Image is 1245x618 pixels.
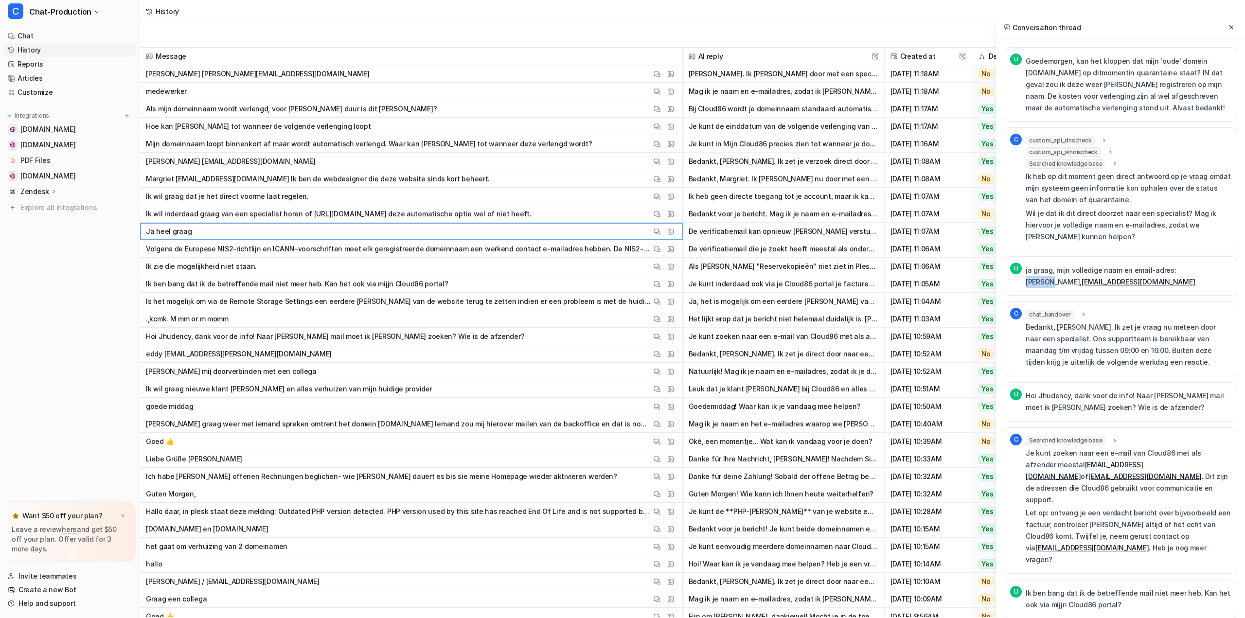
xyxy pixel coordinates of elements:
[1010,263,1022,274] span: U
[146,65,370,83] p: [PERSON_NAME] [PERSON_NAME][EMAIL_ADDRESS][DOMAIN_NAME]
[978,489,997,499] span: Yes
[62,525,77,533] a: here
[978,87,995,96] span: No
[146,205,532,223] p: Ik wil inderdaad graag van een specialist horen of [URL][DOMAIN_NAME] deze automatische optie wel...
[20,187,49,196] p: Zendesk
[978,367,997,376] span: Yes
[972,555,1032,573] button: Yes
[972,345,1032,363] button: No
[20,200,132,215] span: Explore all integrations
[689,293,878,310] button: Ja, het is mogelijk om een eerdere [PERSON_NAME] van je website terug te zetten als er een proble...
[689,205,878,223] button: Bedankt voor je bericht. Mag ik je naam en e-mailadres, zodat ik [PERSON_NAME] doorverbinden met ...
[889,205,968,223] span: [DATE] 11:07AM
[146,170,490,188] p: Margriet [EMAIL_ADDRESS][DOMAIN_NAME] Ik ben de webdesigner die deze website sinds kort beheert.
[972,135,1032,153] button: Yes
[1026,310,1074,319] span: chat_handover
[146,258,257,275] p: Ik zie die mogelijkheid niet staan.
[889,468,968,485] span: [DATE] 10:32AM
[978,297,997,306] span: Yes
[146,100,437,118] p: Als mijn domeinnaam wordt verlengd, voor [PERSON_NAME] duur is dit [PERSON_NAME]?
[978,437,995,446] span: No
[689,65,878,83] button: [PERSON_NAME]. Ik [PERSON_NAME] door met een specialist. Ons supportteam is bereikbaar van maanda...
[972,310,1032,328] button: Yes
[889,258,968,275] span: [DATE] 11:06AM
[889,170,968,188] span: [DATE] 11:08AM
[972,450,1032,468] button: Yes
[978,472,997,481] span: Yes
[978,227,997,236] span: Yes
[4,154,136,167] a: PDF FilesPDF Files
[689,118,878,135] button: Je kunt de einddatum van de volgende verlenging van je domeinnaam zien in Mijn Cloud86. Log in op...
[689,223,878,240] button: De verificatiemail kan opnieuw [PERSON_NAME] verstuurd. Dit [PERSON_NAME] zelf aanvragen via je C...
[978,384,997,394] span: Yes
[4,201,136,214] a: Explore all integrations
[20,171,75,181] span: [DOMAIN_NAME]
[889,573,968,590] span: [DATE] 10:10AM
[689,275,878,293] button: Je kunt inderdaad ook via je Cloud86 portal je facturen en belangrijke berichten terugvinden. Log...
[146,345,332,363] p: eddy [EMAIL_ADDRESS][PERSON_NAME][DOMAIN_NAME]
[978,577,995,586] span: No
[978,542,997,551] span: Yes
[4,597,136,610] a: Help and support
[4,86,136,99] a: Customize
[4,169,136,183] a: check86.nl[DOMAIN_NAME]
[1082,278,1195,286] a: [EMAIL_ADDRESS][DOMAIN_NAME]
[978,507,997,516] span: Yes
[889,118,968,135] span: [DATE] 11:17AM
[889,450,968,468] span: [DATE] 10:33AM
[978,332,997,341] span: Yes
[1026,507,1231,565] p: Let op: ontvang je een verdacht bericht over bijvoorbeeld een factuur, controleer [PERSON_NAME] a...
[4,569,136,583] a: Invite teammates
[4,123,136,136] a: cloud86.io[DOMAIN_NAME]
[889,310,968,328] span: [DATE] 11:03AM
[22,511,103,521] p: Want $50 off your plan?
[989,48,1024,65] h2: Deflection
[4,29,136,43] a: Chat
[689,503,878,520] button: Je kunt de **PHP-[PERSON_NAME]** van je website eenvoudig aanpassen via het Plesk control panel. ...
[146,83,187,100] p: medewerker
[146,433,174,450] p: Goed 👍
[1004,22,1081,33] h2: Conversation thread
[689,345,878,363] button: Bedankt, [PERSON_NAME]. Ik zet je direct door naar een specialist. Ons supportteam is bereikbaar ...
[1026,208,1231,243] p: Wil je dat ik dit direct doorzet naar een specialist? Mag ik hiervoor je volledige naam en e-mail...
[978,349,995,359] span: No
[972,118,1032,135] button: Yes
[972,223,1032,240] button: Yes
[972,363,1032,380] button: Yes
[889,398,968,415] span: [DATE] 10:50AM
[10,126,16,132] img: cloud86.io
[978,139,997,149] span: Yes
[146,450,242,468] p: Liebe Grüße [PERSON_NAME]
[889,188,968,205] span: [DATE] 11:07AM
[689,83,878,100] button: Mag ik je naam en e-mailadres, zodat ik [PERSON_NAME] doorverbinden met een specialist?
[29,5,91,18] span: Chat-Production
[146,188,309,205] p: Ik wil graag dat je het direct voorme laat regelen.
[1026,171,1231,206] p: Ik heb op dit moment geen direct antwoord op je vraag omdat mijn systeem geen informatie kon opha...
[972,170,1032,188] button: No
[889,275,968,293] span: [DATE] 11:05AM
[689,485,878,503] button: Guten Morgen! Wie kann ich Ihnen heute weiterhelfen?
[146,223,192,240] p: Ja heel graag
[689,153,878,170] button: Bedankt, [PERSON_NAME]. Ik zet je verzoek direct door naar een specialist. Ons supportteam is ber...
[978,174,995,184] span: No
[6,112,13,119] img: expand menu
[978,244,997,254] span: Yes
[972,398,1032,415] button: Yes
[978,419,995,429] span: No
[146,380,432,398] p: Ik wil graag nieuwe klant [PERSON_NAME] en alles verhuizen van mijn huidige provider
[978,524,997,534] span: Yes
[689,188,878,205] button: Ik heb geen directe toegang tot je account, maar ik kan dit verzoek meteen doorgeven aan een supp...
[978,279,997,289] span: Yes
[1026,55,1231,114] p: Goedemorgen, kan het kloppen dat mijn 'oude' domein [DOMAIN_NAME] op ditmomentin quarantaine staa...
[1088,472,1202,480] a: [EMAIL_ADDRESS][DOMAIN_NAME]
[20,156,50,165] span: PDF Files
[889,65,968,83] span: [DATE] 11:18AM
[972,590,1032,608] button: No
[972,573,1032,590] button: No
[889,380,968,398] span: [DATE] 10:51AM
[4,111,52,121] button: Integrations
[889,240,968,258] span: [DATE] 11:06AM
[978,104,997,114] span: Yes
[889,485,968,503] span: [DATE] 10:32AM
[1010,308,1022,319] span: C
